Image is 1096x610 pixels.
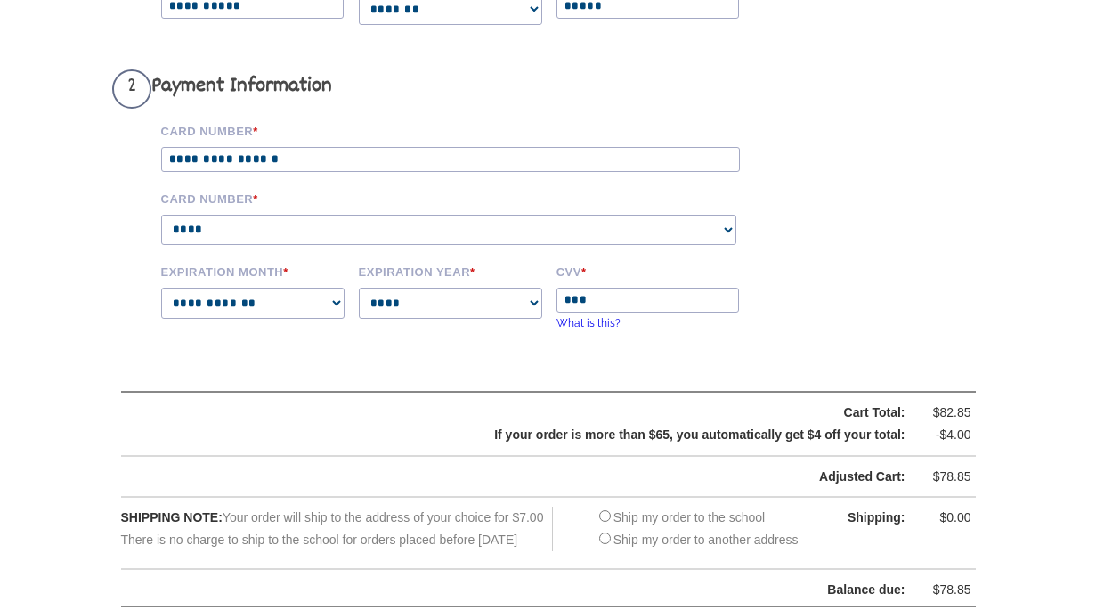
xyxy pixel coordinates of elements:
[918,466,971,488] div: $78.85
[918,424,971,446] div: -$4.00
[121,510,223,525] span: SHIPPING NOTE:
[161,263,346,279] label: Expiration Month
[166,466,905,488] div: Adjusted Cart:
[918,579,971,601] div: $78.85
[121,507,554,551] div: Your order will ship to the address of your choice for $7.00 There is no charge to ship to the sc...
[112,69,767,109] h3: Payment Information
[556,317,621,329] a: What is this?
[359,263,544,279] label: Expiration Year
[918,402,971,424] div: $82.85
[161,122,767,138] label: Card Number
[918,507,971,529] div: $0.00
[556,263,742,279] label: CVV
[166,402,905,424] div: Cart Total:
[161,190,767,206] label: Card Number
[122,579,905,601] div: Balance due:
[595,507,799,551] div: Ship my order to the school Ship my order to another address
[816,507,905,529] div: Shipping:
[112,69,151,109] span: 2
[166,424,905,446] div: If your order is more than $65, you automatically get $4 off your total:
